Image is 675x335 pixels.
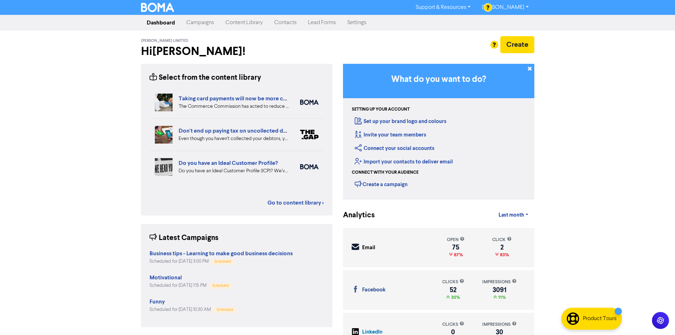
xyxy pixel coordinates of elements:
button: Create [500,36,534,53]
a: Settings [342,16,372,30]
a: Invite your team members [355,132,426,138]
div: Even though you haven’t collected your debtors, you still have to pay tax on them. This is becaus... [179,135,289,143]
a: Last month [493,208,534,222]
a: Content Library [220,16,269,30]
div: 52 [442,287,464,293]
span: 11% [497,295,506,300]
div: 0 [442,329,464,335]
div: 75 [447,245,465,250]
a: Do you have an Ideal Customer Profile? [179,160,278,167]
strong: Business tips - Learning to make good business decisions [150,250,293,257]
div: Create a campaign [355,179,407,189]
span: 67% [452,252,463,258]
div: Do you have an Ideal Customer Profile (ICP)? We’ve got advice on five key elements to include in ... [179,167,289,175]
img: boma [300,100,319,105]
strong: Funny [150,298,165,305]
img: boma [300,164,319,169]
a: Don't end up paying tax on uncollected debtors! [179,127,302,134]
div: 30 [482,329,517,335]
a: Contacts [269,16,302,30]
a: Taking card payments will now be more cost effective [179,95,316,102]
a: Support & Resources [410,2,476,13]
div: Scheduled for [DATE] 1:15 PM [150,282,232,289]
a: [PERSON_NAME] [476,2,534,13]
h3: What do you want to do? [354,74,524,85]
a: Campaigns [181,16,220,30]
div: impressions [482,321,517,328]
div: Connect with your audience [352,169,418,176]
div: Select from the content library [150,72,261,83]
div: Setting up your account [352,106,410,113]
a: Set up your brand logo and colours [355,118,446,125]
a: Lead Forms [302,16,342,30]
span: Scheduled [216,308,233,312]
strong: Motivational [150,274,182,281]
a: Motivational [150,275,182,281]
span: [PERSON_NAME] Limited [141,38,188,43]
a: Business tips - Learning to make good business decisions [150,251,293,257]
div: open [447,236,465,243]
a: Dashboard [141,16,181,30]
div: clicks [442,279,464,285]
div: 2 [492,245,512,250]
a: Import your contacts to deliver email [355,158,453,165]
div: Getting Started in BOMA [343,64,534,200]
a: Go to content library > [268,199,324,207]
div: Latest Campaigns [150,233,219,244]
span: 83% [499,252,509,258]
div: Scheduled for [DATE] 3:00 PM [150,258,293,265]
span: Scheduled [212,284,229,287]
span: Last month [499,212,524,218]
div: click [492,236,512,243]
span: 30% [450,295,460,300]
div: 3091 [482,287,517,293]
div: Scheduled for [DATE] 10:30 AM [150,306,236,313]
div: Analytics [343,210,366,221]
span: Scheduled [214,260,231,263]
img: thegap [300,130,319,139]
a: Funny [150,299,165,305]
a: Connect your social accounts [355,145,434,152]
iframe: Chat Widget [586,258,675,335]
div: Facebook [362,286,386,294]
h2: Hi [PERSON_NAME] ! [141,45,332,58]
div: clicks [442,321,464,328]
div: impressions [482,279,517,285]
img: BOMA Logo [141,3,174,12]
div: Email [362,244,375,252]
div: The Commerce Commission has acted to reduce the cost of interchange fees on Visa and Mastercard p... [179,103,289,110]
